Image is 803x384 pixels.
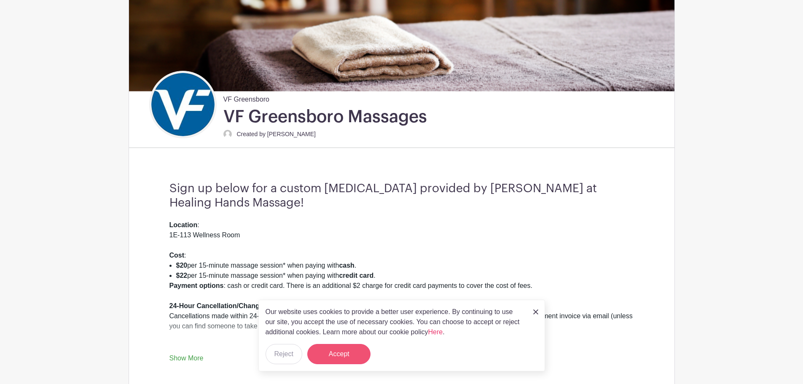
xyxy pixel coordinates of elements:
[307,344,371,364] button: Accept
[428,328,443,336] a: Here
[176,271,634,281] li: per 15-minute massage session* when paying with .
[176,272,188,279] strong: $22
[339,262,354,269] strong: cash
[176,262,188,269] strong: $20
[223,130,232,138] img: default-ce2991bfa6775e67f084385cd625a349d9dcbb7a52a09fb2fda1e96e2d18dcdb.png
[169,354,204,365] a: Show More
[339,272,373,279] strong: credit card
[169,252,185,259] strong: Cost
[266,344,302,364] button: Reject
[169,182,634,210] h3: Sign up below for a custom [MEDICAL_DATA] provided by [PERSON_NAME] at Healing Hands Massage!
[533,309,538,314] img: close_button-5f87c8562297e5c2d7936805f587ecaba9071eb48480494691a3f1689db116b3.svg
[169,282,224,289] strong: Payment options
[223,91,269,105] span: VF Greensboro
[237,131,316,137] small: Created by [PERSON_NAME]
[151,73,215,136] img: VF_Icon_FullColor_CMYK-small.jpg
[169,221,198,228] strong: Location
[176,260,634,271] li: per 15-minute massage session* when paying with .
[169,220,634,260] div: : 1E-113 Wellness Room :
[223,106,427,127] h1: VF Greensboro Massages
[266,307,524,337] p: Our website uses cookies to provide a better user experience. By continuing to use our site, you ...
[169,302,285,309] strong: 24-Hour Cancellation/Change Policy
